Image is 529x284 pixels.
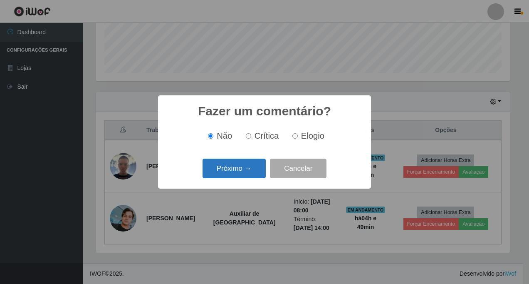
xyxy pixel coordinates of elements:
[208,133,213,139] input: Não
[198,104,331,119] h2: Fazer um comentário?
[255,131,279,140] span: Crítica
[301,131,324,140] span: Elogio
[292,133,298,139] input: Elogio
[270,159,326,178] button: Cancelar
[246,133,251,139] input: Crítica
[203,159,266,178] button: Próximo →
[217,131,232,140] span: Não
